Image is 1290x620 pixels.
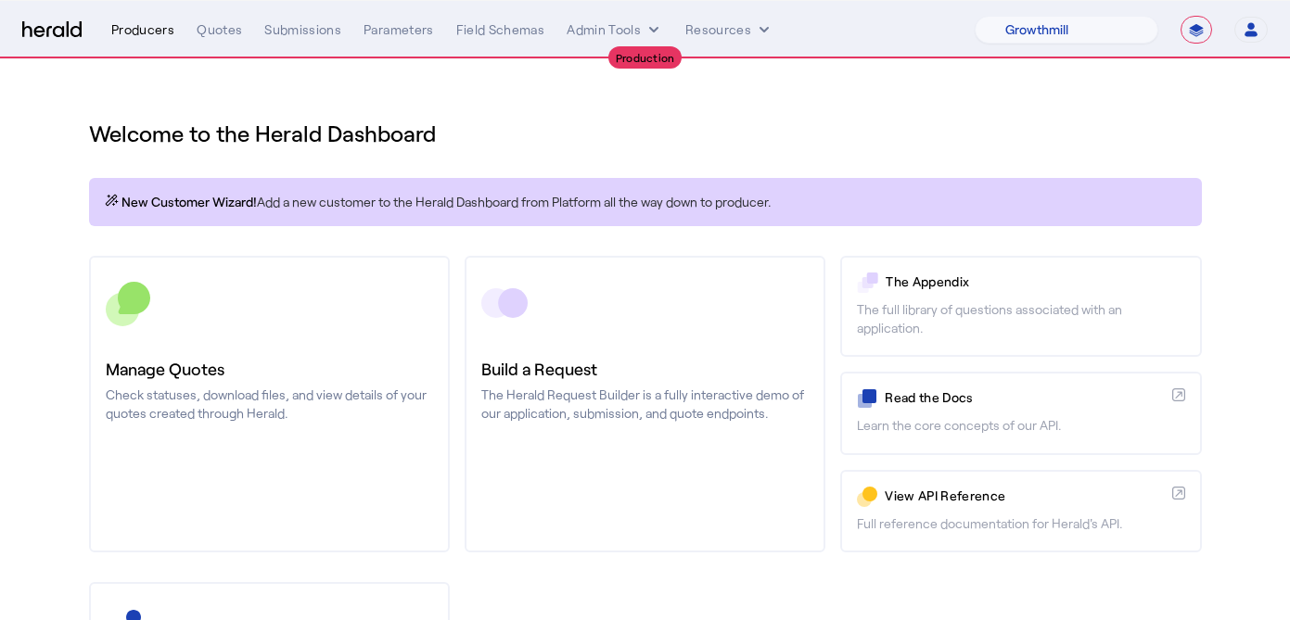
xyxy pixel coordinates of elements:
p: Read the Docs [885,388,1164,407]
p: Full reference documentation for Herald's API. [857,514,1184,533]
p: The full library of questions associated with an application. [857,300,1184,337]
a: Read the DocsLearn the core concepts of our API. [840,372,1201,454]
p: View API Reference [885,487,1164,505]
div: Quotes [197,20,242,39]
h1: Welcome to the Herald Dashboard [89,119,1202,148]
a: Manage QuotesCheck statuses, download files, and view details of your quotes created through Herald. [89,256,450,552]
img: Herald Logo [22,21,82,39]
div: Parameters [364,20,434,39]
div: Submissions [264,20,341,39]
span: New Customer Wizard! [121,193,257,211]
p: The Herald Request Builder is a fully interactive demo of our application, submission, and quote ... [481,386,809,423]
h3: Build a Request [481,356,809,382]
p: Add a new customer to the Herald Dashboard from Platform all the way down to producer. [104,193,1187,211]
a: Build a RequestThe Herald Request Builder is a fully interactive demo of our application, submiss... [465,256,825,552]
button: internal dropdown menu [567,20,663,39]
a: The AppendixThe full library of questions associated with an application. [840,256,1201,357]
button: Resources dropdown menu [685,20,773,39]
div: Field Schemas [456,20,545,39]
div: Producers [111,20,174,39]
p: Check statuses, download files, and view details of your quotes created through Herald. [106,386,433,423]
h3: Manage Quotes [106,356,433,382]
a: View API ReferenceFull reference documentation for Herald's API. [840,470,1201,552]
p: Learn the core concepts of our API. [857,416,1184,435]
p: The Appendix [886,272,1184,291]
div: Production [608,46,683,69]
